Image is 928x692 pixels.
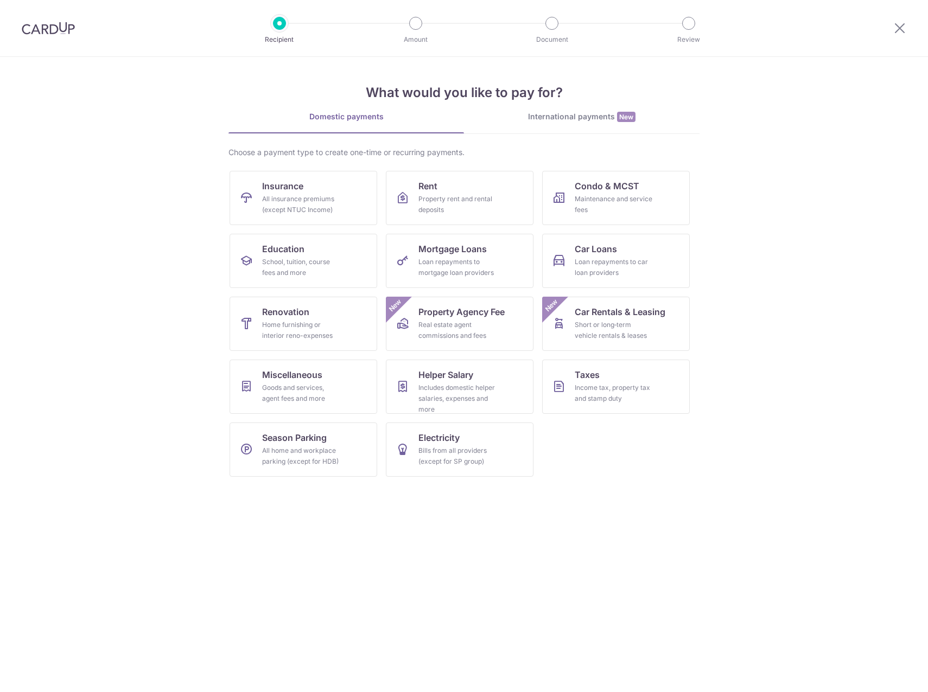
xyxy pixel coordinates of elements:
[418,305,505,318] span: Property Agency Fee
[418,445,497,467] div: Bills from all providers (except for SP group)
[239,34,320,45] p: Recipient
[575,180,639,193] span: Condo & MCST
[542,171,690,225] a: Condo & MCSTMaintenance and service fees
[418,319,497,341] div: Real estate agent commissions and fees
[22,22,75,35] img: CardUp
[386,234,533,288] a: Mortgage LoansLoan repayments to mortgage loan providers
[228,111,464,122] div: Domestic payments
[262,242,304,255] span: Education
[262,445,340,467] div: All home and workplace parking (except for HDB)
[376,34,456,45] p: Amount
[418,431,460,444] span: Electricity
[230,297,377,351] a: RenovationHome furnishing or interior reno-expenses
[418,194,497,215] div: Property rent and rental deposits
[228,83,700,102] h4: What would you like to pay for?
[228,147,700,158] div: Choose a payment type to create one-time or recurring payments.
[464,111,700,123] div: International payments
[262,305,309,318] span: Renovation
[262,257,340,278] div: School, tuition, course fees and more
[418,242,487,255] span: Mortgage Loans
[575,319,653,341] div: Short or long‑term vehicle rentals & leases
[542,234,690,288] a: Car LoansLoan repayments to car loan providers
[386,297,404,315] span: New
[386,422,533,477] a: ElectricityBills from all providers (except for SP group)
[575,257,653,278] div: Loan repayments to car loan providers
[230,360,377,414] a: MiscellaneousGoods and services, agent fees and more
[230,171,377,225] a: InsuranceAll insurance premiums (except NTUC Income)
[262,319,340,341] div: Home furnishing or interior reno-expenses
[542,297,690,351] a: Car Rentals & LeasingShort or long‑term vehicle rentals & leasesNew
[262,180,303,193] span: Insurance
[418,382,497,415] div: Includes domestic helper salaries, expenses and more
[543,297,561,315] span: New
[230,422,377,477] a: Season ParkingAll home and workplace parking (except for HDB)
[542,360,690,414] a: TaxesIncome tax, property tax and stamp duty
[262,431,327,444] span: Season Parking
[575,194,653,215] div: Maintenance and service fees
[386,297,533,351] a: Property Agency FeeReal estate agent commissions and feesNew
[617,112,635,122] span: New
[575,368,600,381] span: Taxes
[512,34,592,45] p: Document
[575,242,617,255] span: Car Loans
[262,382,340,404] div: Goods and services, agent fees and more
[418,368,473,381] span: Helper Salary
[575,382,653,404] div: Income tax, property tax and stamp duty
[649,34,729,45] p: Review
[575,305,665,318] span: Car Rentals & Leasing
[418,180,437,193] span: Rent
[386,171,533,225] a: RentProperty rent and rental deposits
[262,368,322,381] span: Miscellaneous
[262,194,340,215] div: All insurance premiums (except NTUC Income)
[418,257,497,278] div: Loan repayments to mortgage loan providers
[230,234,377,288] a: EducationSchool, tuition, course fees and more
[386,360,533,414] a: Helper SalaryIncludes domestic helper salaries, expenses and more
